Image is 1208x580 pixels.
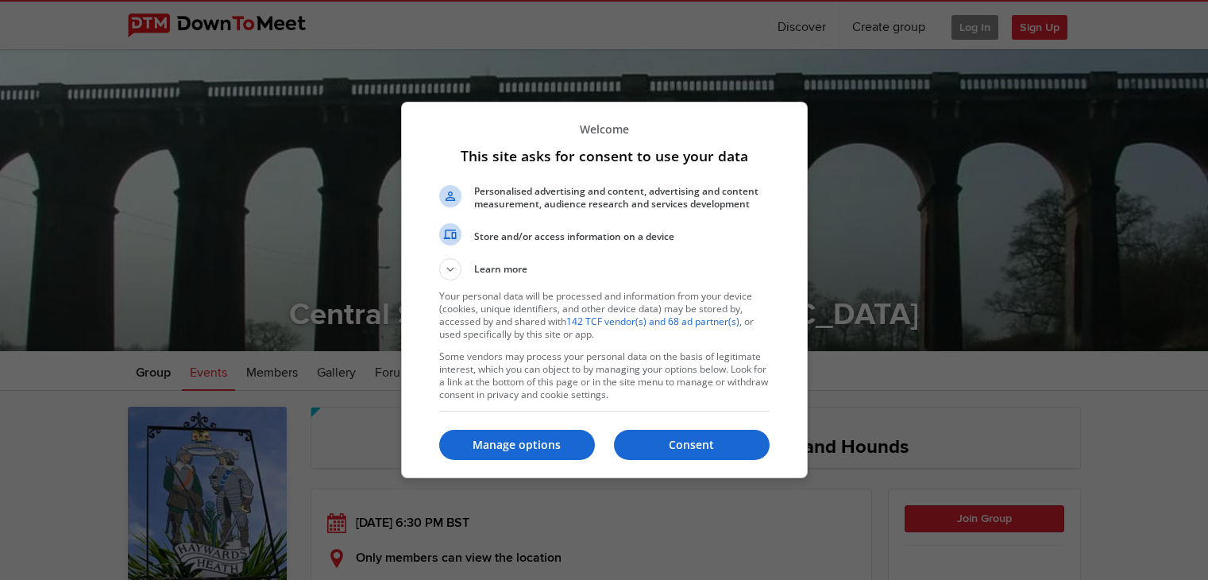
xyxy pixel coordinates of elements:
[614,430,770,460] button: Consent
[439,258,770,280] button: Learn more
[439,437,595,453] p: Manage options
[401,102,808,478] div: This site asks for consent to use your data
[439,430,595,460] button: Manage options
[474,230,770,243] span: Store and/or access information on a device
[566,315,739,328] a: 142 TCF vendor(s) and 68 ad partner(s)
[439,350,770,401] p: Some vendors may process your personal data on the basis of legitimate interest, which you can ob...
[614,437,770,453] p: Consent
[474,185,770,211] span: Personalised advertising and content, advertising and content measurement, audience research and ...
[439,146,770,165] h1: This site asks for consent to use your data
[439,122,770,137] p: Welcome
[474,262,527,280] span: Learn more
[439,290,770,341] p: Your personal data will be processed and information from your device (cookies, unique identifier...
